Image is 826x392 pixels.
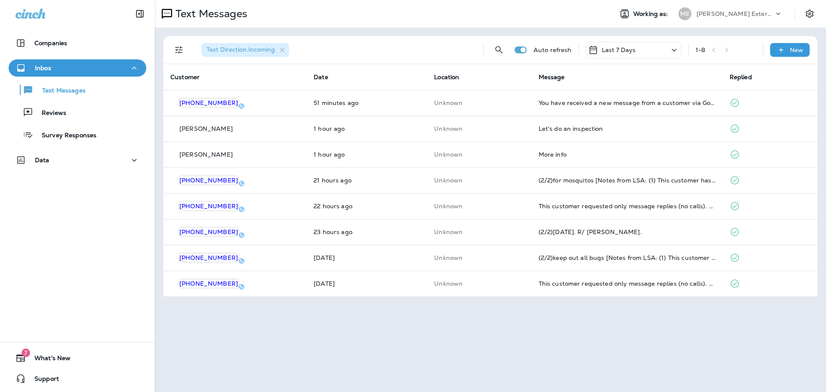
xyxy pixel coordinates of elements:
span: 7 [22,349,30,357]
p: [PERSON_NAME] [179,125,233,132]
div: (2/2)for mosquitos [Notes from LSA: (1) This customer has requested a quote (2) This customer has... [539,177,716,184]
button: Data [9,151,146,169]
button: Inbox [9,59,146,77]
p: Text Messages [34,87,86,95]
span: Support [26,375,59,386]
p: This customer does not have a last location and the phone number they messaged is not assigned to... [434,99,524,106]
button: Filters [170,41,188,59]
p: Sep 2, 2025 02:37 PM [314,280,420,287]
p: This customer does not have a last location and the phone number they messaged is not assigned to... [434,254,524,261]
div: This customer requested only message replies (no calls). Reply here or respond via your LSA dashb... [539,280,716,287]
span: Location [434,73,459,81]
div: (2/2)keep out all bugs [Notes from LSA: (1) This customer has requested a quote (2) This customer... [539,254,716,261]
p: [PERSON_NAME] [179,151,233,158]
p: This customer does not have a last location and the phone number they messaged is not assigned to... [434,151,524,158]
span: [PHONE_NUMBER] [179,176,238,184]
span: Text Direction : Incoming [206,46,275,53]
p: Companies [34,40,67,46]
p: Sep 8, 2025 02:03 PM [314,228,420,235]
p: This customer does not have a last location and the phone number they messaged is not assigned to... [434,228,524,235]
p: Sep 9, 2025 12:23 PM [314,125,420,132]
div: ME [678,7,691,20]
button: Text Messages [9,81,146,99]
span: [PHONE_NUMBER] [179,99,238,107]
button: Search Messages [490,41,508,59]
span: Date [314,73,328,81]
p: New [790,46,803,53]
p: Data [35,157,49,164]
div: Text Direction:Incoming [201,43,289,57]
span: [PHONE_NUMBER] [179,202,238,210]
p: Reviews [33,109,66,117]
p: Sep 8, 2025 04:06 PM [314,177,420,184]
p: Sep 9, 2025 12:51 PM [314,99,420,106]
p: Survey Responses [33,132,96,140]
div: Let's do an inspection [539,125,716,132]
span: [PHONE_NUMBER] [179,280,238,287]
span: Working as: [633,10,670,18]
p: Sep 8, 2025 03:29 PM [314,203,420,210]
p: This customer does not have a last location and the phone number they messaged is not assigned to... [434,280,524,287]
span: What's New [26,355,71,365]
button: Reviews [9,103,146,121]
p: Last 7 Days [602,46,636,53]
span: Replied [730,73,752,81]
button: Collapse Sidebar [128,5,152,22]
p: This customer does not have a last location and the phone number they messaged is not assigned to... [434,125,524,132]
span: [PHONE_NUMBER] [179,254,238,262]
button: Companies [9,34,146,52]
p: Auto refresh [533,46,572,53]
div: (2/2)Thursday. R/ Michael Coffey. [539,228,716,235]
div: This customer requested only message replies (no calls). Reply here or respond via your LSA dashb... [539,203,716,210]
div: You have received a new message from a customer via Google Local Services Ads. Customer Name: , S... [539,99,716,106]
p: [PERSON_NAME] Exterminating [697,10,774,17]
p: This customer does not have a last location and the phone number they messaged is not assigned to... [434,177,524,184]
p: This customer does not have a last location and the phone number they messaged is not assigned to... [434,203,524,210]
button: Survey Responses [9,126,146,144]
button: 7What's New [9,349,146,367]
button: Settings [802,6,817,22]
p: Inbox [35,65,51,71]
p: Sep 3, 2025 08:54 AM [314,254,420,261]
span: Customer [170,73,200,81]
p: Text Messages [172,7,247,20]
div: 1 - 8 [696,46,705,53]
p: Sep 9, 2025 12:11 PM [314,151,420,158]
button: Support [9,370,146,387]
span: Message [539,73,565,81]
div: More info [539,151,716,158]
span: [PHONE_NUMBER] [179,228,238,236]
